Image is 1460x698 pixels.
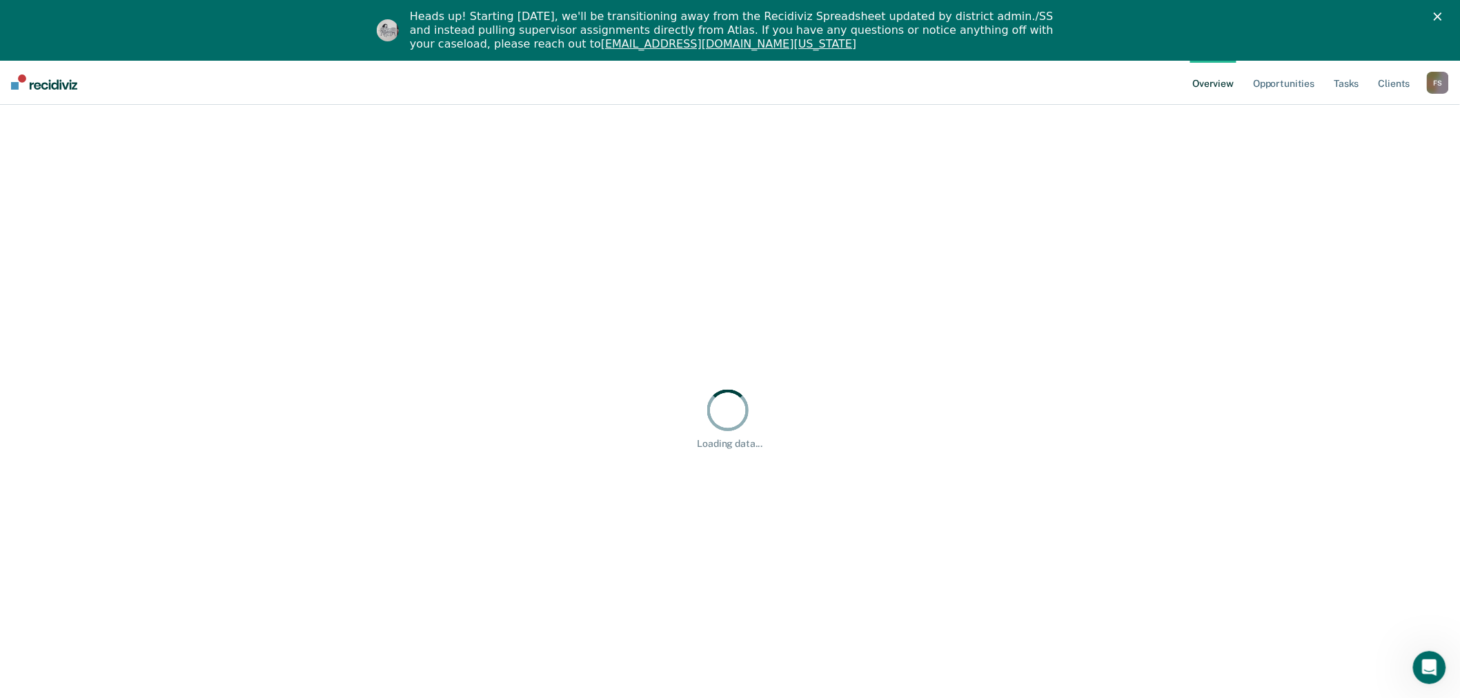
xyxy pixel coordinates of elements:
[698,438,763,450] div: Loading data...
[1190,60,1237,104] a: Overview
[601,37,856,50] a: [EMAIL_ADDRESS][DOMAIN_NAME][US_STATE]
[410,10,1061,51] div: Heads up! Starting [DATE], we'll be transitioning away from the Recidiviz Spreadsheet updated by ...
[1413,651,1446,684] iframe: Intercom live chat
[1332,60,1362,104] a: Tasks
[1427,72,1449,94] div: F S
[1427,72,1449,94] button: FS
[377,19,399,41] img: Profile image for Kim
[1250,60,1317,104] a: Opportunities
[11,74,77,90] img: Recidiviz
[1434,12,1448,21] div: Close
[1376,60,1413,104] a: Clients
